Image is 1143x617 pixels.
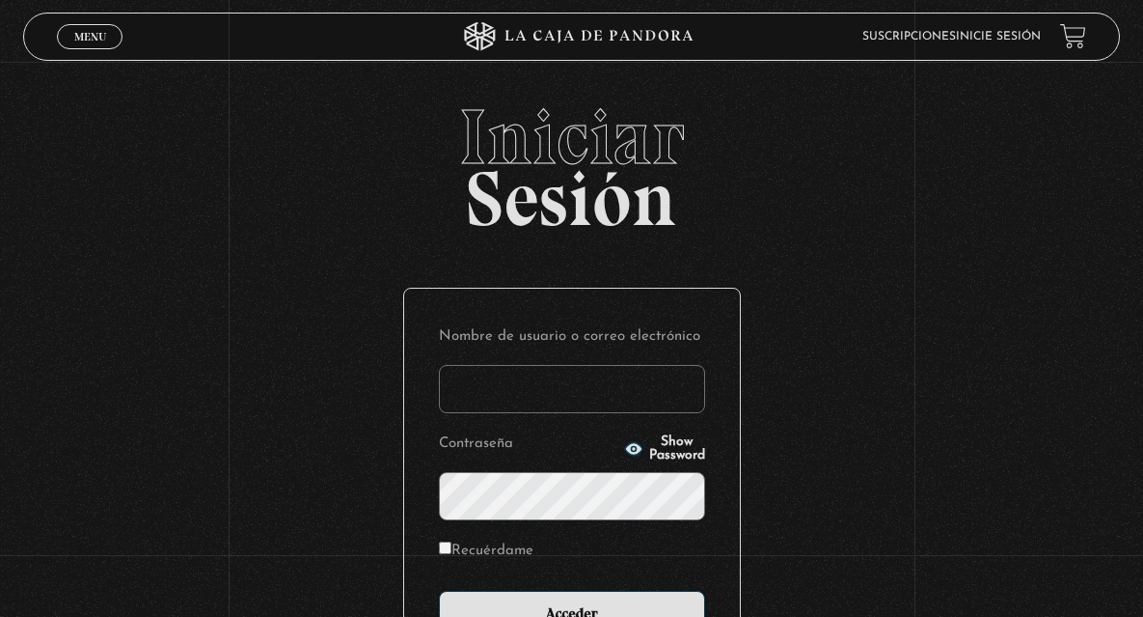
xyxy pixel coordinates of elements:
a: Suscripciones [862,31,956,42]
button: Show Password [624,435,705,463]
label: Recuérdame [439,538,533,564]
a: Inicie sesión [956,31,1041,42]
label: Contraseña [439,431,618,457]
span: Show Password [649,435,705,463]
span: Menu [74,31,106,42]
h2: Sesión [23,98,1121,222]
span: Cerrar [68,47,113,61]
a: View your shopping cart [1060,23,1086,49]
span: Iniciar [23,98,1121,176]
label: Nombre de usuario o correo electrónico [439,323,705,350]
input: Recuérdame [439,542,451,554]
